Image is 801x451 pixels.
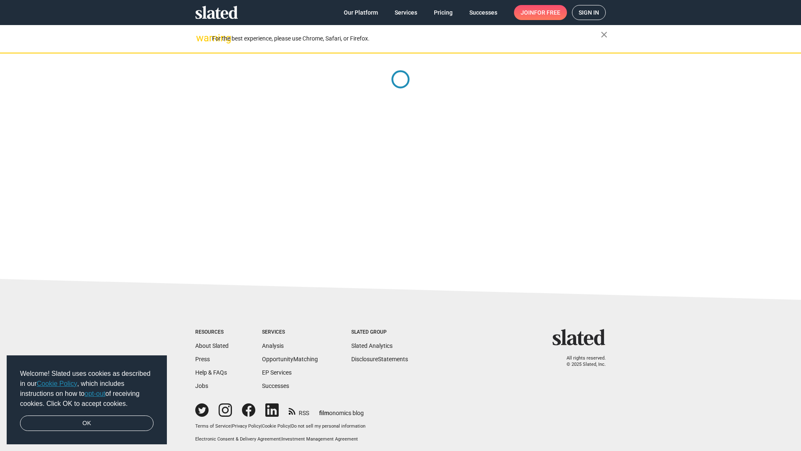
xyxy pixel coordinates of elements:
[289,404,309,417] a: RSS
[319,403,364,417] a: filmonomics blog
[351,329,408,336] div: Slated Group
[427,5,459,20] a: Pricing
[337,5,385,20] a: Our Platform
[469,5,497,20] span: Successes
[434,5,453,20] span: Pricing
[37,380,77,387] a: Cookie Policy
[262,383,289,389] a: Successes
[261,423,262,429] span: |
[262,423,290,429] a: Cookie Policy
[196,33,206,43] mat-icon: warning
[195,423,231,429] a: Terms of Service
[231,423,232,429] span: |
[395,5,417,20] span: Services
[388,5,424,20] a: Services
[534,5,560,20] span: for free
[262,356,318,362] a: OpportunityMatching
[599,30,609,40] mat-icon: close
[7,355,167,445] div: cookieconsent
[280,436,282,442] span: |
[195,329,229,336] div: Resources
[195,383,208,389] a: Jobs
[262,369,292,376] a: EP Services
[262,342,284,349] a: Analysis
[195,356,210,362] a: Press
[195,436,280,442] a: Electronic Consent & Delivery Agreement
[195,369,227,376] a: Help & FAQs
[212,33,601,44] div: For the best experience, please use Chrome, Safari, or Firefox.
[351,356,408,362] a: DisclosureStatements
[290,423,291,429] span: |
[351,342,393,349] a: Slated Analytics
[85,390,106,397] a: opt-out
[20,369,154,409] span: Welcome! Slated uses cookies as described in our , which includes instructions on how to of recei...
[463,5,504,20] a: Successes
[291,423,365,430] button: Do not sell my personal information
[558,355,606,367] p: All rights reserved. © 2025 Slated, Inc.
[521,5,560,20] span: Join
[319,410,329,416] span: film
[514,5,567,20] a: Joinfor free
[572,5,606,20] a: Sign in
[232,423,261,429] a: Privacy Policy
[20,416,154,431] a: dismiss cookie message
[262,329,318,336] div: Services
[344,5,378,20] span: Our Platform
[282,436,358,442] a: Investment Management Agreement
[195,342,229,349] a: About Slated
[579,5,599,20] span: Sign in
